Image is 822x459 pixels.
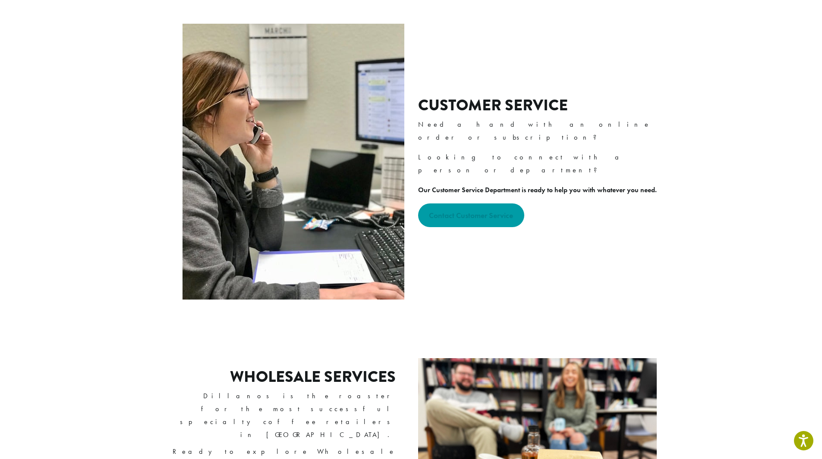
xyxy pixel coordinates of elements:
[418,96,664,115] h2: Customer Service
[429,210,513,220] strong: Contact Customer Service
[230,368,396,386] h2: Wholesale Services
[418,118,664,144] p: Need a hand with an online order or subscription?
[418,203,525,227] a: Contact Customer Service
[418,151,664,177] p: Looking to connect with a person or department?
[167,390,396,441] p: Dillanos is the roaster for the most successful specialty coffee retailers in [GEOGRAPHIC_DATA].
[418,185,657,194] strong: Our Customer Service Department is ready to help you with whatever you need.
